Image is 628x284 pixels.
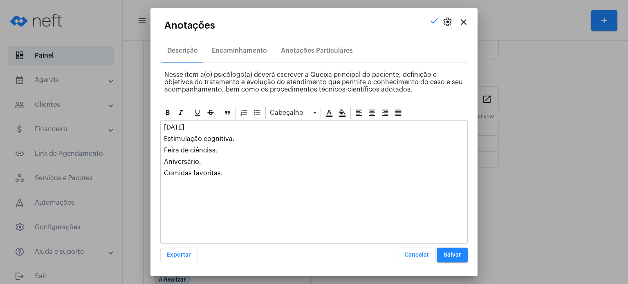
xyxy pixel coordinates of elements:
[353,107,365,119] div: Alinhar à esquerda
[336,107,348,119] div: Cor de fundo
[164,158,464,165] p: Aniversário.
[238,107,250,119] div: Ordered List
[323,107,335,119] div: Cor do texto
[164,20,215,31] span: Anotações
[221,107,233,119] div: Blockquote
[392,107,404,119] div: Alinhar justificado
[251,107,263,119] div: Bullet List
[379,107,391,119] div: Alinhar à direita
[398,248,436,262] button: Cancelar
[404,252,429,258] span: Cancelar
[164,72,463,93] span: Nesse item a(o) psicólogo(a) deverá escrever a Queixa principal do paciente, definição e objetivo...
[167,47,198,54] div: Descrição
[191,107,204,119] div: Sublinhado
[437,248,468,262] button: Salvar
[164,147,464,154] p: Feira de ciências.
[442,17,452,27] span: settings
[204,107,217,119] div: Strike
[164,124,464,131] p: [DATE]
[212,47,267,54] div: Encaminhamento
[444,252,461,258] span: Salvar
[167,252,191,258] span: Exportar
[164,135,464,143] p: Estimulação cognitiva.
[160,248,197,262] button: Exportar
[268,107,318,119] div: Cabeçalho
[439,14,455,30] button: settings
[429,16,439,26] mat-icon: check
[459,17,469,27] mat-icon: close
[161,107,174,119] div: Negrito
[366,107,378,119] div: Alinhar ao centro
[281,47,353,54] div: Anotações Particulares
[175,107,187,119] div: Itálico
[164,170,464,177] p: Comidas favoritas.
